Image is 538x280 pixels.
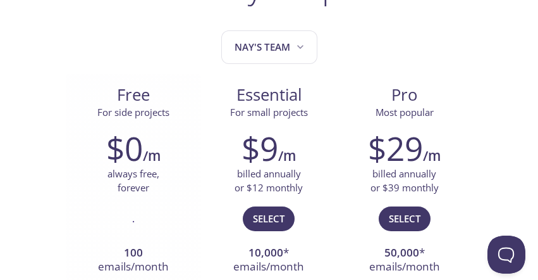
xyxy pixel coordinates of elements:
p: always free, forever [107,167,159,194]
h2: $0 [106,129,143,167]
span: Essential [211,84,326,106]
p: billed annually or $39 monthly [370,167,439,194]
span: Select [253,210,284,227]
button: Select [379,207,431,231]
span: Nay's team [235,39,307,56]
h2: $29 [368,129,423,167]
span: For small projects [230,106,308,118]
button: Nay's team [221,30,317,64]
h6: /m [143,145,161,167]
h6: /m [278,145,296,167]
h6: /m [423,145,441,167]
strong: 10,000 [248,245,283,260]
iframe: Help Scout Beacon - Open [487,236,525,274]
li: emails/month [75,243,192,279]
span: For side projects [97,106,169,118]
span: Pro [347,84,462,106]
strong: 100 [124,245,143,260]
p: billed annually or $12 monthly [235,167,303,194]
button: Select [243,207,295,231]
li: * emails/month [346,243,463,279]
span: Select [389,210,420,227]
h2: $9 [241,129,278,167]
li: * emails/month [211,243,327,279]
strong: 50,000 [384,245,419,260]
span: Free [76,84,191,106]
span: Most popular [376,106,434,118]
